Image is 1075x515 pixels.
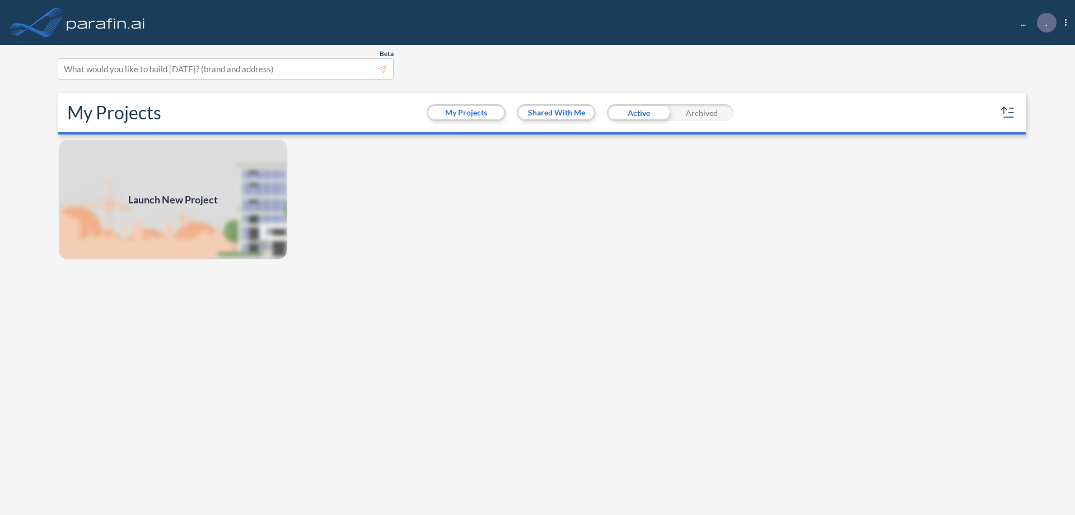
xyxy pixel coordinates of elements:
[1045,17,1048,27] p: .
[670,104,733,121] div: Archived
[428,106,504,119] button: My Projects
[128,192,218,207] span: Launch New Project
[67,102,161,123] h2: My Projects
[518,106,594,119] button: Shared With Me
[58,139,288,260] img: add
[58,139,288,260] a: Launch New Project
[64,11,147,34] img: logo
[999,104,1017,122] button: sort
[1004,13,1067,33] div: ...
[607,104,670,121] div: Active
[380,49,394,58] span: Beta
